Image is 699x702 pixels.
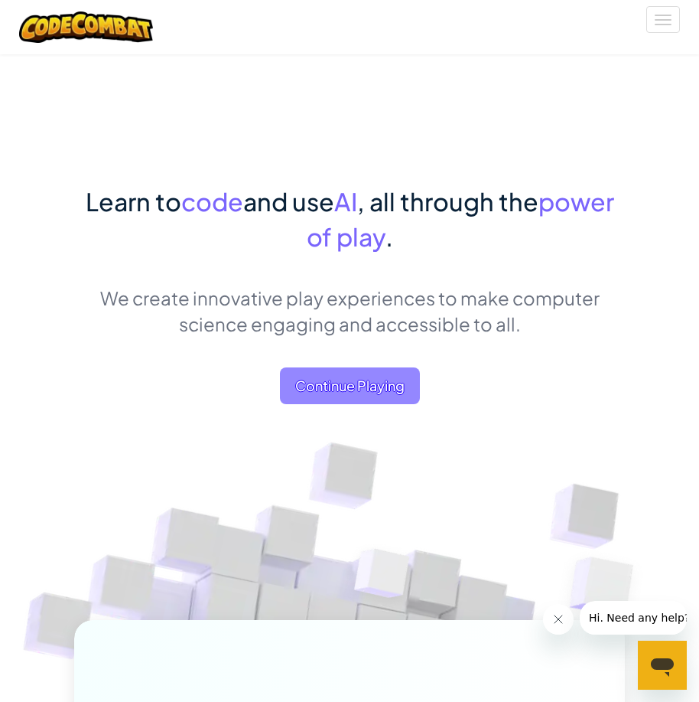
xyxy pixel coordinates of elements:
[86,186,181,217] span: Learn to
[19,11,153,43] img: CodeCombat logo
[543,604,574,635] iframe: Close message
[385,221,393,252] span: .
[243,186,334,217] span: and use
[580,601,687,635] iframe: Message from company
[181,186,243,217] span: code
[280,367,420,404] a: Continue Playing
[357,186,538,217] span: , all through the
[323,516,442,639] img: Overlap cubes
[74,285,625,337] p: We create innovative play experiences to make computer science engaging and accessible to all.
[638,641,687,690] iframe: Button to launch messaging window
[334,186,357,217] span: AI
[9,11,110,23] span: Hi. Need any help?
[537,518,680,657] img: Overlap cubes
